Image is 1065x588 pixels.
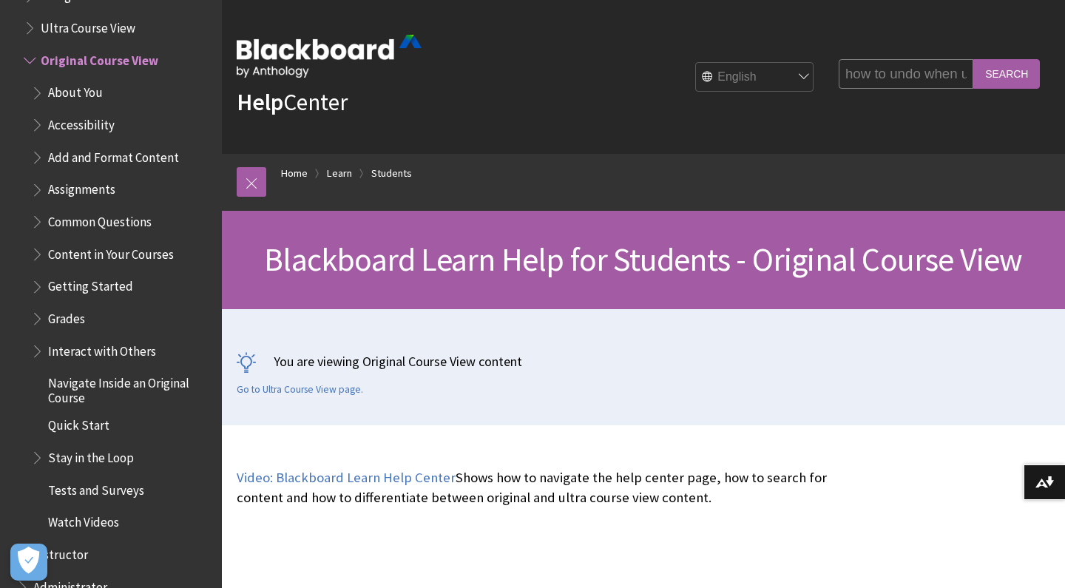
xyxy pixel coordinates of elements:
span: Tests and Surveys [48,478,144,498]
span: Watch Videos [48,510,119,530]
a: Learn [327,164,352,183]
span: Ultra Course View [41,16,135,36]
span: Stay in the Loop [48,445,134,465]
input: Search [973,59,1040,88]
span: Quick Start [48,413,109,433]
img: Blackboard by Anthology [237,35,422,78]
span: Interact with Others [48,339,156,359]
span: Navigate Inside an Original Course [48,371,212,405]
a: HelpCenter [237,87,348,117]
a: Home [281,164,308,183]
span: Add and Format Content [48,145,179,165]
strong: Help [237,87,283,117]
select: Site Language Selector [696,63,814,92]
a: Video: Blackboard Learn Help Center [237,469,456,487]
span: Grades [48,306,85,326]
span: Accessibility [48,112,115,132]
a: Go to Ultra Course View page. [237,383,363,396]
span: Content in Your Courses [48,242,174,262]
span: Original Course View [41,48,158,68]
p: Shows how to navigate the help center page, how to search for content and how to differentiate be... [237,468,831,507]
span: About You [48,81,103,101]
span: Assignments [48,178,115,197]
span: Getting Started [48,274,133,294]
span: Common Questions [48,209,152,229]
span: Instructor [33,542,88,562]
p: You are viewing Original Course View content [237,352,1050,371]
button: Open Preferences [10,544,47,581]
span: Blackboard Learn Help for Students - Original Course View [264,239,1022,280]
a: Students [371,164,412,183]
